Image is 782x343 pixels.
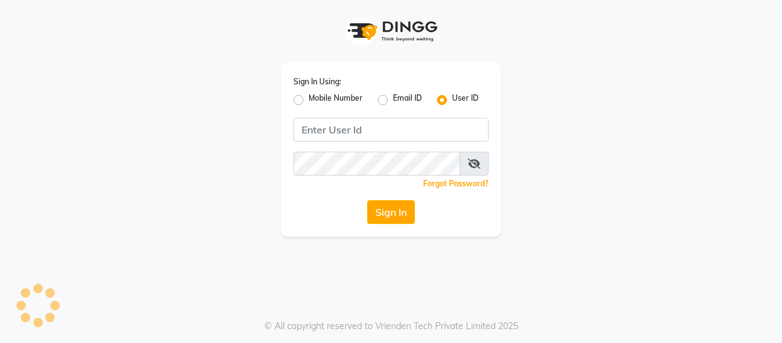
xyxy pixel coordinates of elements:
[309,93,363,108] label: Mobile Number
[341,13,441,50] img: logo1.svg
[423,179,489,188] a: Forgot Password?
[367,200,415,224] button: Sign In
[293,118,489,142] input: Username
[293,152,460,176] input: Username
[293,76,341,87] label: Sign In Using:
[393,93,422,108] label: Email ID
[452,93,479,108] label: User ID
